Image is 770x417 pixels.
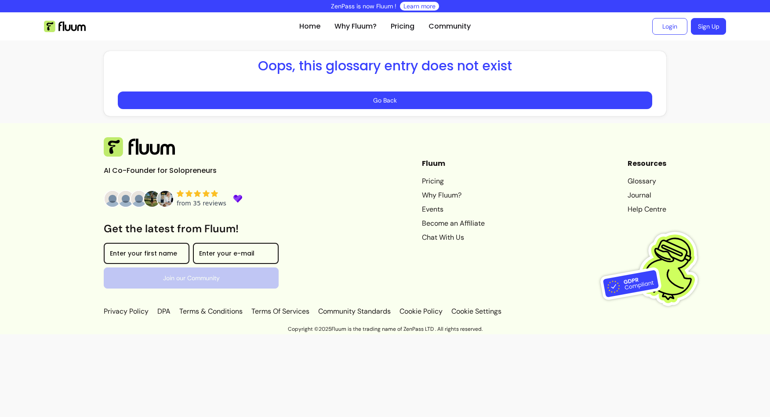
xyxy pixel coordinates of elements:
[422,232,485,243] a: Chat With Us
[250,306,311,317] a: Terms Of Services
[600,213,710,323] img: Fluum is GDPR compliant
[628,176,666,187] a: Glossary
[110,251,183,260] input: Enter your first name
[334,21,377,32] a: Why Fluum?
[422,204,485,215] a: Events
[422,158,485,169] header: Fluum
[422,190,485,201] a: Why Fluum?
[299,21,320,32] a: Home
[44,21,86,32] img: Fluum Logo
[398,306,444,317] a: Cookie Policy
[450,306,501,317] p: Cookie Settings
[104,306,150,317] a: Privacy Policy
[422,218,485,229] a: Become an Affiliate
[316,306,392,317] a: Community Standards
[691,18,726,35] a: Sign Up
[628,158,666,169] header: Resources
[422,176,485,187] a: Pricing
[429,21,471,32] a: Community
[178,306,244,317] a: Terms & Conditions
[403,2,436,11] a: Learn more
[652,18,687,35] a: Login
[104,165,236,176] p: AI Co-Founder for Solopreneurs
[391,21,414,32] a: Pricing
[199,251,272,260] input: Enter your e-mail
[118,91,652,109] button: Go Back
[628,190,666,201] a: Journal
[628,204,666,215] a: Help Centre
[156,306,172,317] a: DPA
[118,58,652,74] h1: Oops, this glossary entry does not exist
[331,2,396,11] p: ZenPass is now Fluum !
[104,222,279,236] h3: Get the latest from Fluum!
[104,137,175,157] img: Fluum Logo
